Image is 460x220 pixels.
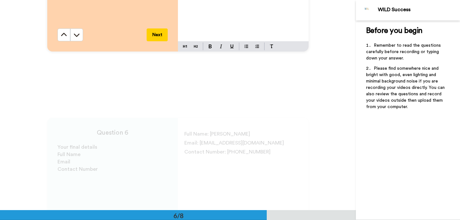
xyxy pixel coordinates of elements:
span: Contact Number: [PHONE_NUMBER] [184,149,271,154]
span: Contact Number [57,167,98,172]
h4: Question 6 [57,128,168,137]
div: WILD Success [378,7,460,13]
span: Please find somewhere nice and bright with good, even lighting and minimal background noise if yo... [366,66,446,109]
div: 6/8 [163,211,194,220]
span: Your final details [57,145,97,150]
span: Full Name: [PERSON_NAME] [184,131,250,137]
span: Before you begin [366,27,423,35]
span: Email [57,159,70,164]
img: Profile Image [359,3,375,18]
span: Email: [EMAIL_ADDRESS][DOMAIN_NAME] [184,140,284,145]
span: Remember to read the questions carefully before recording or typing down your answer. [366,43,442,60]
span: Full Name [57,152,80,157]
